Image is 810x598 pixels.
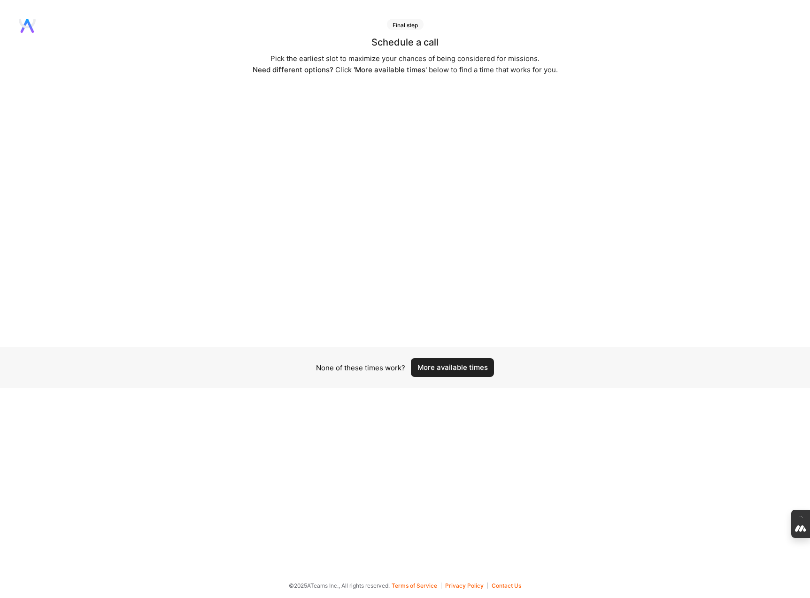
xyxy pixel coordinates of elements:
[387,19,424,30] div: Final step
[392,583,441,589] button: Terms of Service
[354,65,427,74] span: 'More available times'
[253,65,333,74] span: Need different options?
[316,363,405,373] div: None of these times work?
[445,583,488,589] button: Privacy Policy
[289,581,390,590] span: © 2025 ATeams Inc., All rights reserved.
[492,583,521,589] button: Contact Us
[253,53,558,76] div: Pick the earliest slot to maximize your chances of being considered for missions. Click below to ...
[371,38,439,47] div: Schedule a call
[411,358,494,377] button: More available times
